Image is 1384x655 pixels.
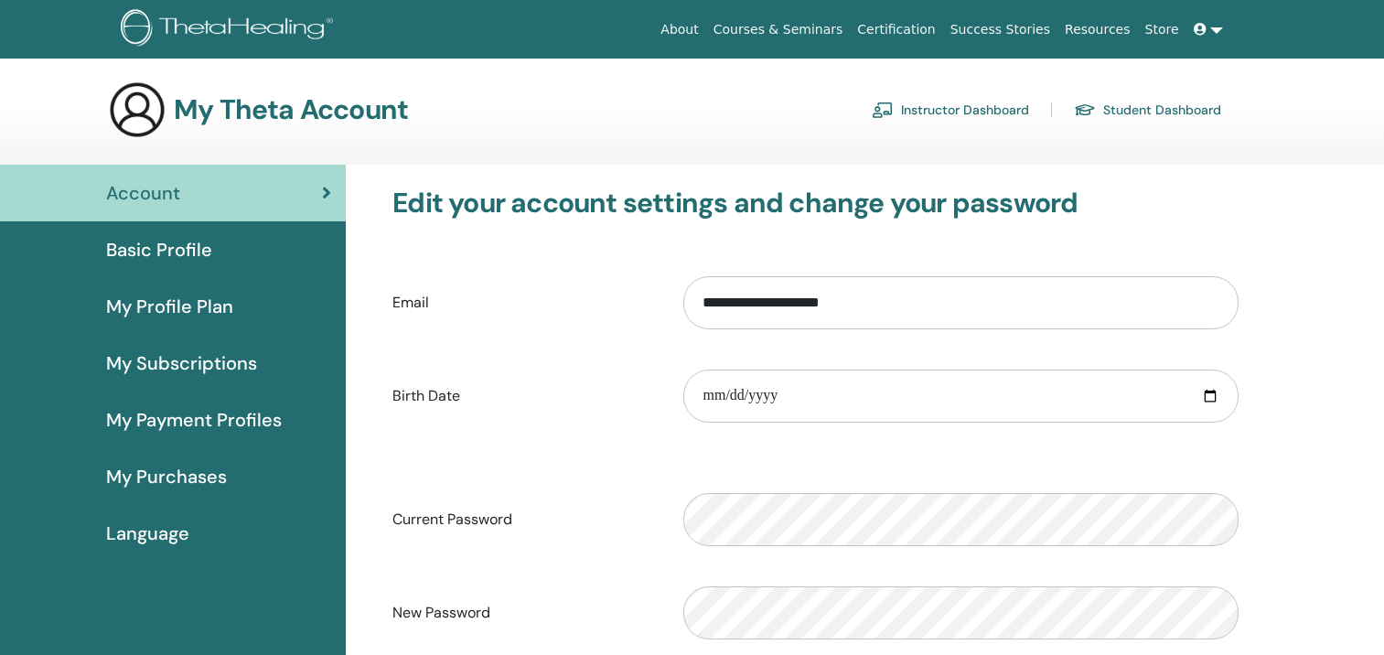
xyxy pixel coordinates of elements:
span: Account [106,179,180,207]
label: New Password [379,596,670,630]
span: My Purchases [106,463,227,490]
label: Email [379,285,670,320]
a: Student Dashboard [1074,95,1221,124]
label: Current Password [379,502,670,537]
img: logo.png [121,9,339,50]
img: graduation-cap.svg [1074,102,1096,118]
h3: Edit your account settings and change your password [392,187,1239,220]
a: Success Stories [943,13,1057,47]
a: Instructor Dashboard [872,95,1029,124]
span: My Subscriptions [106,349,257,377]
span: Basic Profile [106,236,212,263]
a: Store [1138,13,1186,47]
label: Birth Date [379,379,670,413]
a: Resources [1057,13,1138,47]
a: Courses & Seminars [706,13,851,47]
a: Certification [850,13,942,47]
img: chalkboard-teacher.svg [872,102,894,118]
span: Language [106,520,189,547]
span: My Profile Plan [106,293,233,320]
a: About [653,13,705,47]
img: generic-user-icon.jpg [108,81,166,139]
h3: My Theta Account [174,93,408,126]
span: My Payment Profiles [106,406,282,434]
